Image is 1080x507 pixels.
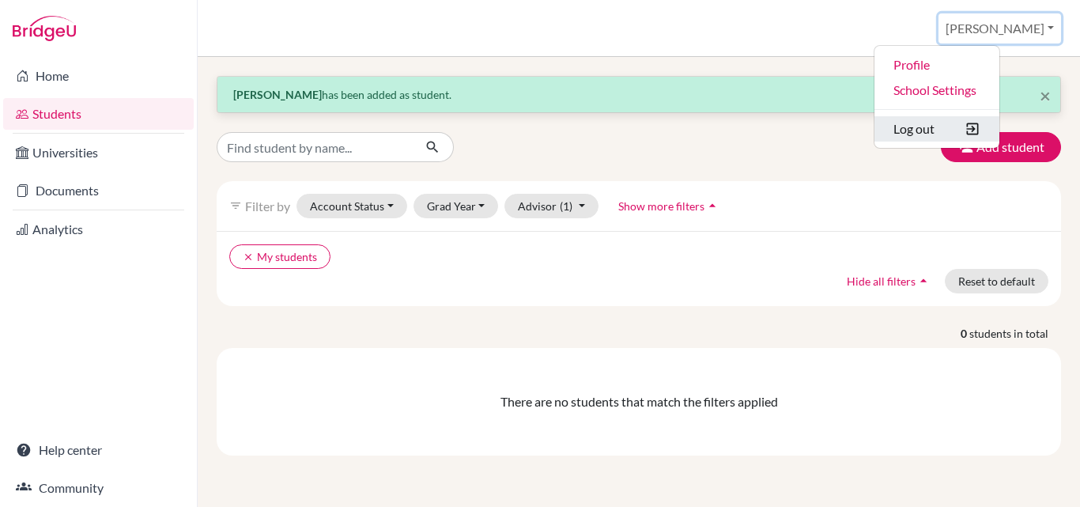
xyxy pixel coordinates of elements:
button: Add student [941,132,1061,162]
strong: 0 [961,325,969,342]
button: Account Status [296,194,407,218]
ul: [PERSON_NAME] [874,45,1000,149]
a: Home [3,60,194,92]
span: Show more filters [618,199,704,213]
a: Community [3,472,194,504]
a: School Settings [874,78,999,103]
span: × [1040,84,1051,107]
a: Profile [874,52,999,78]
button: clearMy students [229,244,330,269]
a: Help center [3,434,194,466]
a: Analytics [3,214,194,245]
a: Universities [3,137,194,168]
button: Show more filtersarrow_drop_up [605,194,734,218]
span: students in total [969,325,1061,342]
p: has been added as student. [233,86,1044,103]
button: Hide all filtersarrow_drop_up [833,269,945,293]
i: filter_list [229,199,242,212]
span: Hide all filters [847,274,916,288]
button: Log out [874,116,999,142]
button: Reset to default [945,269,1048,293]
i: arrow_drop_up [916,273,931,289]
i: clear [243,252,254,263]
a: Documents [3,175,194,206]
button: Close [1040,86,1051,105]
span: (1) [560,199,572,213]
div: There are no students that match the filters applied [229,392,1048,411]
input: Find student by name... [217,132,413,162]
button: [PERSON_NAME] [938,13,1061,44]
img: Bridge-U [13,16,76,41]
i: arrow_drop_up [704,198,720,214]
a: Students [3,98,194,130]
button: Advisor(1) [504,194,599,218]
strong: [PERSON_NAME] [233,88,322,101]
button: Grad Year [413,194,499,218]
span: Filter by [245,199,290,214]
